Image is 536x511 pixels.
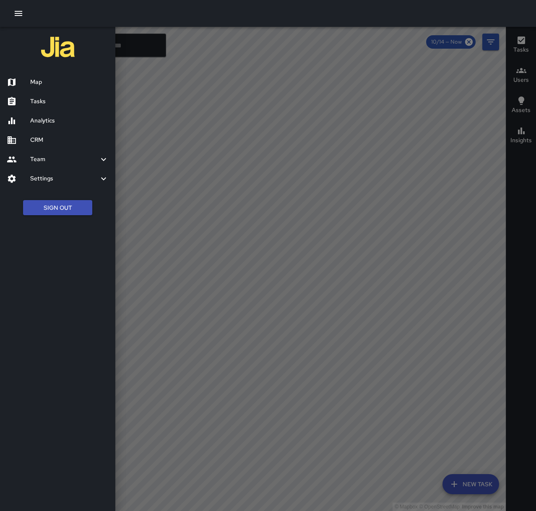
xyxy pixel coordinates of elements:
h6: Settings [30,174,99,183]
h6: CRM [30,136,109,145]
img: jia-logo [41,30,75,64]
h6: Tasks [30,97,109,106]
h6: Map [30,78,109,87]
h6: Analytics [30,116,109,125]
button: Sign Out [23,200,92,216]
h6: Team [30,155,99,164]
